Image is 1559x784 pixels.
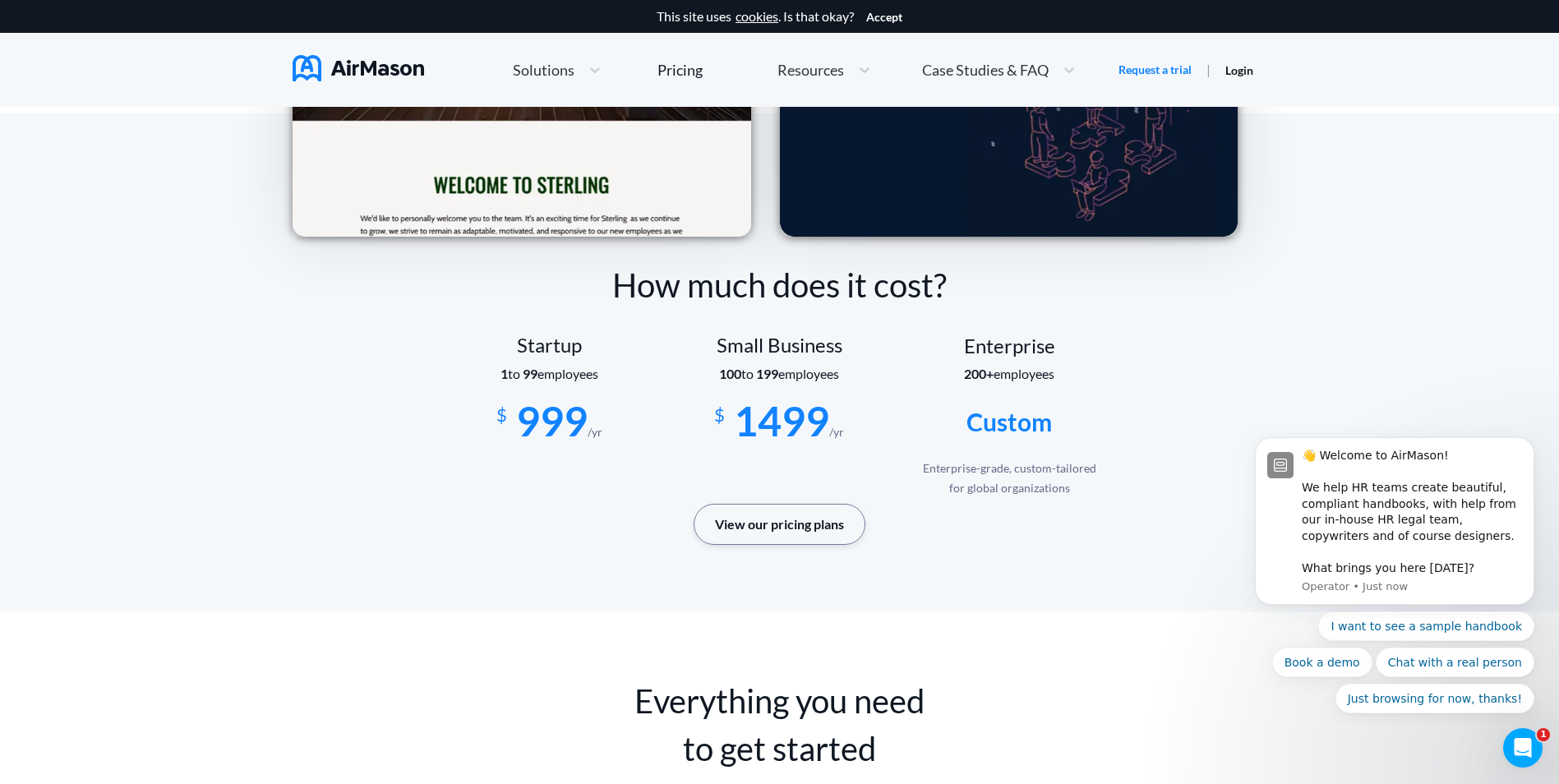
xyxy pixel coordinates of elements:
[694,504,865,545] button: View our pricing plans
[496,398,507,425] span: $
[500,366,537,381] span: to
[657,55,703,85] a: Pricing
[964,366,994,381] b: 200+
[895,399,1125,445] div: Custom
[895,334,1125,357] div: Enterprise
[435,334,665,357] div: Startup
[736,9,778,24] a: cookies
[500,366,508,381] b: 1
[719,366,741,381] b: 100
[917,459,1101,498] div: Enterprise-grade, custom-tailored for global organizations
[866,11,902,24] button: Accept cookies
[777,62,844,77] span: Resources
[1225,63,1253,77] a: Login
[1537,728,1550,741] span: 1
[513,62,574,77] span: Solutions
[293,55,424,81] img: AirMason Logo
[829,425,844,439] span: /yr
[719,366,778,381] span: to
[1503,728,1543,768] iframe: Intercom live chat
[516,396,588,445] span: 999
[734,396,829,445] span: 1499
[588,425,602,439] span: /yr
[665,334,895,357] div: Small Business
[665,367,895,381] section: employees
[629,677,931,772] div: Everything you need to get started
[714,398,725,425] span: $
[657,62,703,77] div: Pricing
[1119,62,1192,78] a: Request a trial
[756,366,778,381] b: 199
[1230,422,1559,723] iframe: Intercom notifications message
[1206,62,1211,77] span: |
[435,367,665,381] section: employees
[922,62,1049,77] span: Case Studies & FAQ
[293,261,1266,309] div: How much does it cost?
[895,367,1125,381] section: employees
[523,366,537,381] b: 99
